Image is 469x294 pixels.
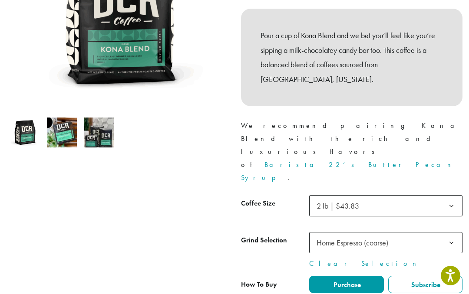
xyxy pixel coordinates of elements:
[317,238,388,248] span: Home Espresso (coarse)
[241,197,309,210] label: Coffee Size
[241,234,309,247] label: Grind Selection
[84,118,114,147] img: Kona Blend - Image 3
[10,118,40,147] img: Kona Blend
[313,197,368,214] span: 2 lb | $43.83
[410,280,440,289] span: Subscribe
[317,201,359,211] span: 2 lb | $43.83
[47,118,77,147] img: Kona Blend - Image 2
[241,280,277,289] span: How To Buy
[309,258,462,269] a: Clear Selection
[309,232,462,253] span: Home Espresso (coarse)
[261,28,443,87] p: Pour a cup of Kona Blend and we bet you’ll feel like you’re sipping a milk-chocolatey candy bar t...
[241,119,462,184] p: We recommend pairing Kona Blend with the rich and luxurious flavors of .
[332,280,361,289] span: Purchase
[309,195,462,216] span: 2 lb | $43.83
[241,160,458,182] a: Barista 22’s Butter Pecan Syrup
[313,234,397,251] span: Home Espresso (coarse)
